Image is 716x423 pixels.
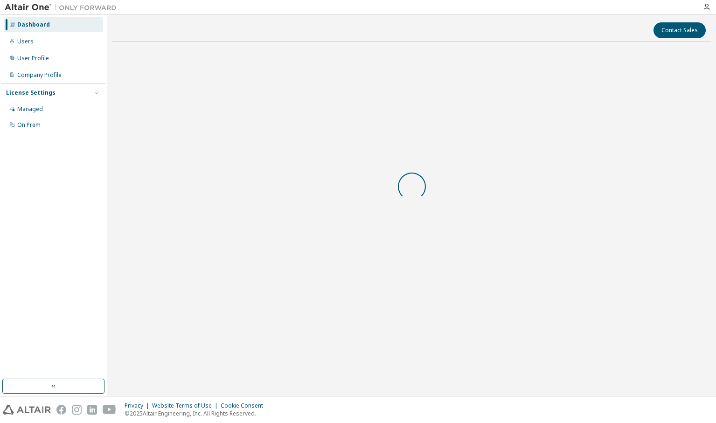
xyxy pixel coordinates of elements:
[17,38,34,45] div: Users
[3,405,51,415] img: altair_logo.svg
[17,105,43,113] div: Managed
[103,405,116,415] img: youtube.svg
[17,71,62,79] div: Company Profile
[125,402,152,409] div: Privacy
[17,21,50,28] div: Dashboard
[125,409,269,417] p: © 2025 Altair Engineering, Inc. All Rights Reserved.
[17,55,49,62] div: User Profile
[17,121,41,129] div: On Prem
[5,3,121,12] img: Altair One
[56,405,66,415] img: facebook.svg
[653,22,706,38] button: Contact Sales
[87,405,97,415] img: linkedin.svg
[72,405,82,415] img: instagram.svg
[6,89,56,97] div: License Settings
[152,402,221,409] div: Website Terms of Use
[221,402,269,409] div: Cookie Consent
